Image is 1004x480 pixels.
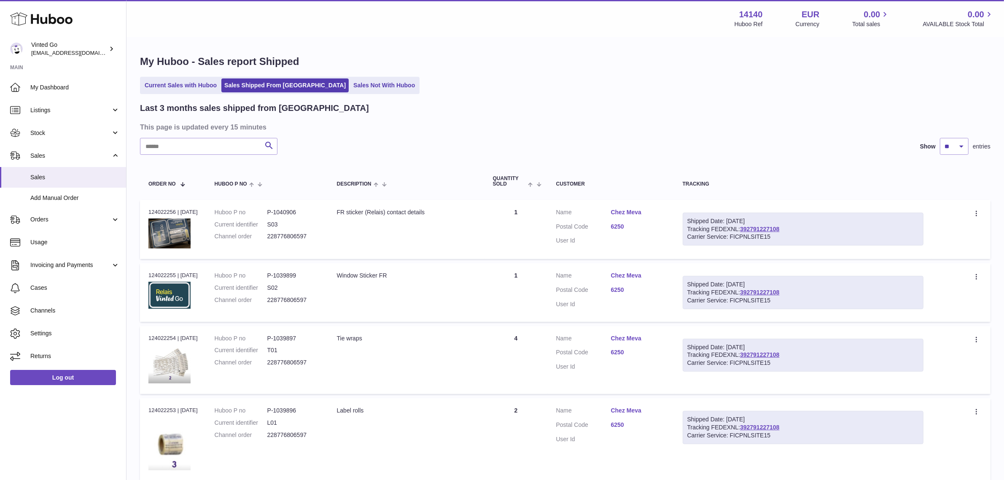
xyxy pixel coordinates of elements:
[267,334,320,342] dd: P-1039897
[556,181,666,187] div: Customer
[148,272,198,279] div: 124022255 | [DATE]
[267,221,320,229] dd: S03
[973,143,991,151] span: entries
[267,208,320,216] dd: P-1040906
[10,370,116,385] a: Log out
[267,419,320,427] dd: L01
[485,200,548,259] td: 1
[611,407,666,415] a: Chez Meva
[687,431,919,440] div: Carrier Service: FICPNLSITE15
[30,307,120,315] span: Channels
[687,297,919,305] div: Carrier Service: FICPNLSITE15
[30,238,120,246] span: Usage
[556,421,611,431] dt: Postal Code
[267,346,320,354] dd: T01
[267,359,320,367] dd: 228776806597
[740,351,779,358] a: 392791227108
[148,334,198,342] div: 124022254 | [DATE]
[140,55,991,68] h1: My Huboo - Sales report Shipped
[683,276,923,309] div: Tracking FEDEXNL:
[267,284,320,292] dd: S02
[556,435,611,443] dt: User Id
[852,9,890,28] a: 0.00 Total sales
[556,334,611,345] dt: Name
[556,223,611,233] dt: Postal Code
[493,176,526,187] span: Quantity Sold
[215,359,267,367] dt: Channel order
[215,272,267,280] dt: Huboo P no
[337,181,371,187] span: Description
[30,106,111,114] span: Listings
[337,334,476,342] div: Tie wraps
[215,419,267,427] dt: Current identifier
[739,9,763,20] strong: 14140
[337,407,476,415] div: Label rolls
[968,9,984,20] span: 0.00
[267,431,320,439] dd: 228776806597
[556,208,611,218] dt: Name
[556,300,611,308] dt: User Id
[148,345,191,383] img: 1743519132.jpeg
[148,181,176,187] span: Order No
[140,122,988,132] h3: This page is updated every 15 minutes
[556,286,611,296] dt: Postal Code
[485,263,548,322] td: 1
[923,20,994,28] span: AVAILABLE Stock Total
[683,411,923,444] div: Tracking FEDEXNL:
[683,339,923,372] div: Tracking FEDEXNL:
[30,352,120,360] span: Returns
[611,208,666,216] a: Chez Meva
[852,20,890,28] span: Total sales
[30,261,111,269] span: Invoicing and Payments
[140,102,369,114] h2: Last 3 months sales shipped from [GEOGRAPHIC_DATA]
[687,343,919,351] div: Shipped Date: [DATE]
[31,41,107,57] div: Vinted Go
[923,9,994,28] a: 0.00 AVAILABLE Stock Total
[611,223,666,231] a: 6250
[687,280,919,289] div: Shipped Date: [DATE]
[267,296,320,304] dd: 228776806597
[687,217,919,225] div: Shipped Date: [DATE]
[30,284,120,292] span: Cases
[611,286,666,294] a: 6250
[740,424,779,431] a: 392791227108
[740,226,779,232] a: 392791227108
[556,407,611,417] dt: Name
[215,296,267,304] dt: Channel order
[556,272,611,282] dt: Name
[337,208,476,216] div: FR sticker (Relais) contact details
[30,329,120,337] span: Settings
[687,359,919,367] div: Carrier Service: FICPNLSITE15
[683,213,923,246] div: Tracking FEDEXNL:
[920,143,936,151] label: Show
[148,218,191,248] img: 141401745304495.jpeg
[556,348,611,359] dt: Postal Code
[740,289,779,296] a: 392791227108
[148,208,198,216] div: 124022256 | [DATE]
[215,334,267,342] dt: Huboo P no
[267,407,320,415] dd: P-1039896
[30,84,120,92] span: My Dashboard
[267,232,320,240] dd: 228776806597
[337,272,476,280] div: Window Sticker FR
[611,348,666,356] a: 6250
[215,221,267,229] dt: Current identifier
[796,20,820,28] div: Currency
[687,415,919,423] div: Shipped Date: [DATE]
[556,237,611,245] dt: User Id
[10,43,23,55] img: internalAdmin-14140@internal.huboo.com
[215,208,267,216] dt: Huboo P no
[148,417,191,470] img: 1743519054.jpeg
[148,407,198,414] div: 124022253 | [DATE]
[611,421,666,429] a: 6250
[30,194,120,202] span: Add Manual Order
[215,232,267,240] dt: Channel order
[350,78,418,92] a: Sales Not With Huboo
[687,233,919,241] div: Carrier Service: FICPNLSITE15
[148,282,191,308] img: 1743519742.png
[215,346,267,354] dt: Current identifier
[31,49,124,56] span: [EMAIL_ADDRESS][DOMAIN_NAME]
[611,272,666,280] a: Chez Meva
[215,407,267,415] dt: Huboo P no
[30,216,111,224] span: Orders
